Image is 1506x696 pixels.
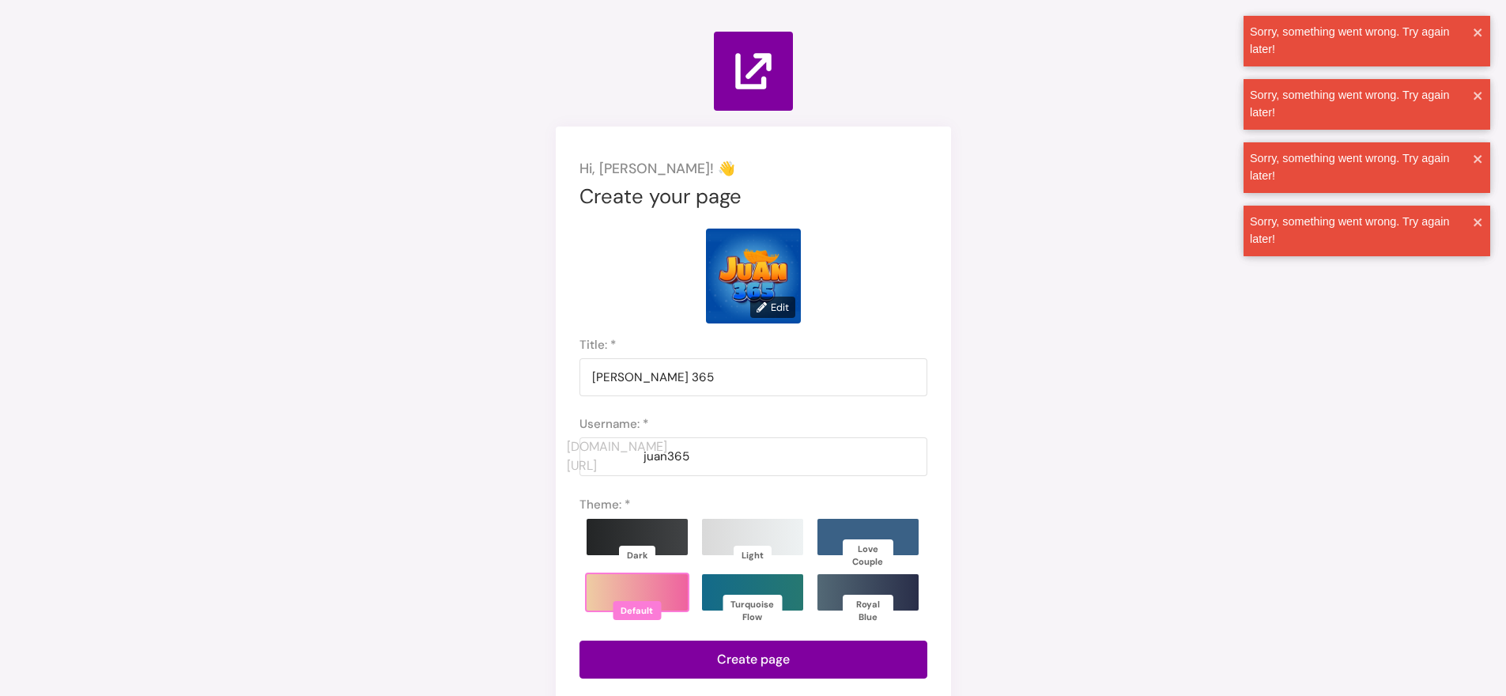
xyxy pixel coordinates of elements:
[579,641,927,679] button: Create page
[613,601,661,620] p: Default
[1473,212,1484,231] button: close
[843,539,893,571] p: Love Couple
[1250,24,1473,58] div: Sorry, something went wrong. Try again later!
[619,546,655,565] p: Dark
[723,595,782,626] p: Turquoise Flow
[579,185,927,210] h2: Create your page
[1250,214,1473,248] div: Sorry, something went wrong. Try again later!
[579,336,927,354] label: Title: *
[1250,150,1473,184] div: Sorry, something went wrong. Try again later!
[843,595,893,626] p: Royal Blue
[734,546,772,565] p: Light
[579,496,630,514] label: Theme: *
[579,415,927,433] label: Username: *
[1473,149,1484,168] button: close
[1473,22,1484,41] button: close
[579,158,927,179] p: Hi, [PERSON_NAME]!
[706,229,801,323] div: Click to select a image
[1473,85,1484,104] button: close
[714,32,793,111] img: Logo Linkez
[718,160,735,177] span: Hands
[1250,87,1473,121] div: Sorry, something went wrong. Try again later!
